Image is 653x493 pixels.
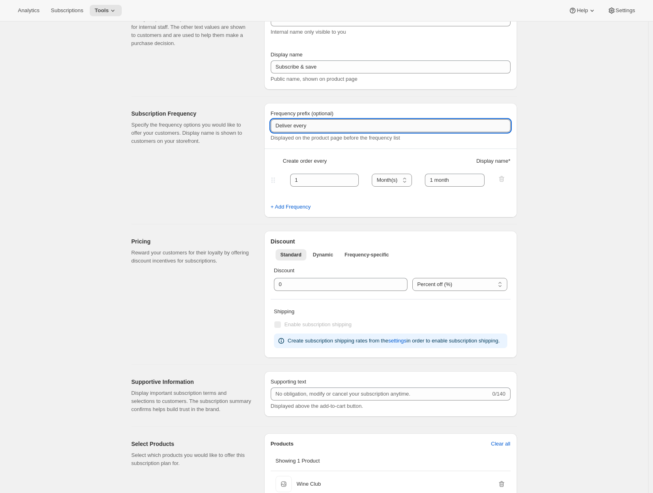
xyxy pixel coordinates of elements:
p: Specify the frequency options you would like to offer your customers. Display name is shown to cu... [131,121,251,145]
h2: Select Products [131,440,251,448]
span: Frequency-specific [345,252,389,258]
span: Supporting text [271,379,306,385]
button: + Add Frequency [266,200,316,213]
button: Clear all [486,437,515,450]
span: Analytics [18,7,39,14]
span: Clear all [491,440,511,448]
h2: Supportive Information [131,378,251,386]
span: Showing 1 Product [276,458,320,464]
input: Subscribe & Save [271,60,511,73]
span: Dynamic [313,252,333,258]
span: Create subscription shipping rates from the in order to enable subscription shipping. [288,338,500,344]
h2: Pricing [131,237,251,245]
span: Display name * [476,157,511,165]
span: Standard [280,252,302,258]
span: Internal name only visible to you [271,29,346,35]
span: Displayed above the add-to-cart button. [271,403,363,409]
span: Frequency prefix (optional) [271,110,334,116]
p: Display important subscription terms and selections to customers. The subscription summary confir... [131,389,251,413]
p: Wine Club [297,480,321,488]
span: + Add Frequency [271,203,311,211]
p: Products [271,440,293,448]
span: Create order every [283,157,327,165]
input: 1 month [425,174,485,187]
p: Reward your customers for their loyalty by offering discount incentives for subscriptions. [131,249,251,265]
span: Help [577,7,588,14]
span: Tools [95,7,109,14]
p: Give your plan a unique and memorable nickname for internal staff. The other text values are show... [131,15,251,47]
p: Select which products you would like to offer this subscription plan for. [131,451,251,467]
h2: Discount [271,237,511,245]
button: settings [384,334,412,347]
input: Deliver every [271,119,511,132]
input: No obligation, modify or cancel your subscription anytime. [271,388,491,400]
span: Enable subscription shipping [284,321,352,327]
span: Display name [271,52,303,58]
span: Displayed on the product page before the frequency list [271,135,400,141]
p: Shipping [274,308,507,316]
h2: Subscription Frequency [131,110,251,118]
button: Help [564,5,601,16]
span: Settings [616,7,635,14]
span: Subscriptions [51,7,83,14]
span: Public name, shown on product page [271,76,358,82]
input: 10 [274,278,395,291]
button: Tools [90,5,122,16]
button: Subscriptions [46,5,88,16]
p: Discount [274,267,507,275]
span: settings [388,337,407,345]
button: Settings [603,5,640,16]
button: Analytics [13,5,44,16]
